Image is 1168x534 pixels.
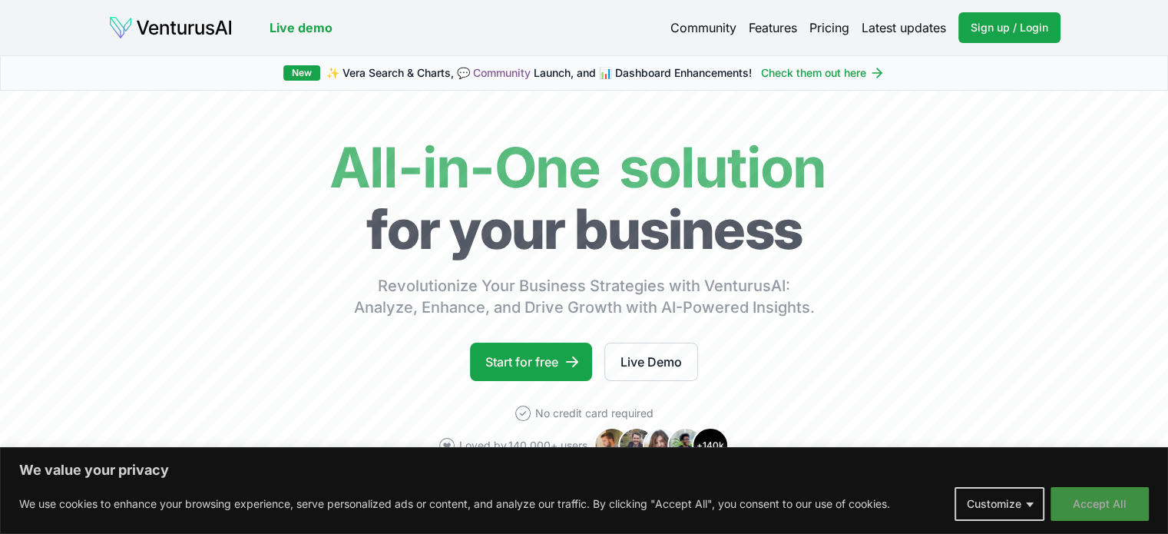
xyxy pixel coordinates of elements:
[594,427,630,464] img: Avatar 1
[862,18,946,37] a: Latest updates
[670,18,736,37] a: Community
[955,487,1044,521] button: Customize
[1051,487,1149,521] button: Accept All
[604,343,698,381] a: Live Demo
[270,18,333,37] a: Live demo
[19,461,1149,479] p: We value your privacy
[19,495,890,513] p: We use cookies to enhance your browsing experience, serve personalized ads or content, and analyz...
[326,65,752,81] span: ✨ Vera Search & Charts, 💬 Launch, and 📊 Dashboard Enhancements!
[809,18,849,37] a: Pricing
[667,427,704,464] img: Avatar 4
[108,15,233,40] img: logo
[761,65,885,81] a: Check them out here
[473,66,531,79] a: Community
[470,343,592,381] a: Start for free
[618,427,655,464] img: Avatar 2
[749,18,797,37] a: Features
[958,12,1060,43] a: Sign up / Login
[971,20,1048,35] span: Sign up / Login
[643,427,680,464] img: Avatar 3
[283,65,320,81] div: New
